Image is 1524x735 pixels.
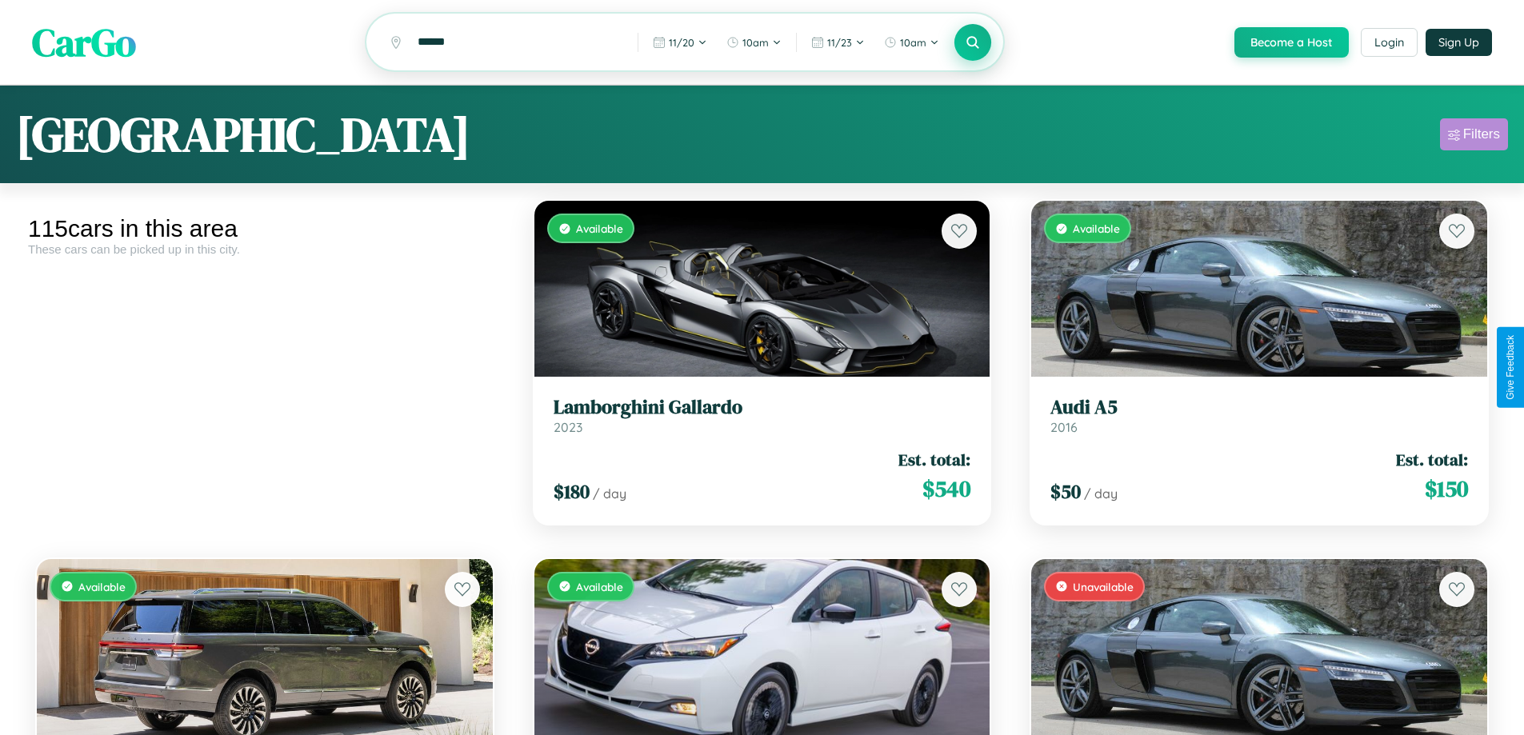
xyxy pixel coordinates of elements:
div: Filters [1463,126,1500,142]
span: 11 / 20 [669,36,694,49]
span: 11 / 23 [827,36,852,49]
button: 11/20 [645,30,715,55]
span: Est. total: [1396,448,1468,471]
span: 2023 [554,419,582,435]
h3: Lamborghini Gallardo [554,396,971,419]
span: 10am [900,36,926,49]
button: Filters [1440,118,1508,150]
span: $ 50 [1050,478,1081,505]
span: $ 180 [554,478,590,505]
a: Lamborghini Gallardo2023 [554,396,971,435]
span: Available [576,580,623,593]
button: Become a Host [1234,27,1349,58]
span: 2016 [1050,419,1078,435]
div: Give Feedback [1505,335,1516,400]
div: 115 cars in this area [28,215,502,242]
span: Available [1073,222,1120,235]
span: $ 540 [922,473,970,505]
div: These cars can be picked up in this city. [28,242,502,256]
button: Login [1361,28,1418,57]
span: $ 150 [1425,473,1468,505]
span: CarGo [32,16,136,69]
button: 11/23 [803,30,873,55]
h1: [GEOGRAPHIC_DATA] [16,102,470,167]
button: 10am [876,30,947,55]
span: Available [78,580,126,593]
span: Unavailable [1073,580,1134,593]
span: 10am [742,36,769,49]
span: Available [576,222,623,235]
span: / day [593,485,626,501]
h3: Audi A5 [1050,396,1468,419]
button: Sign Up [1426,29,1492,56]
span: Est. total: [898,448,970,471]
span: / day [1084,485,1118,501]
button: 10am [718,30,790,55]
a: Audi A52016 [1050,396,1468,435]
